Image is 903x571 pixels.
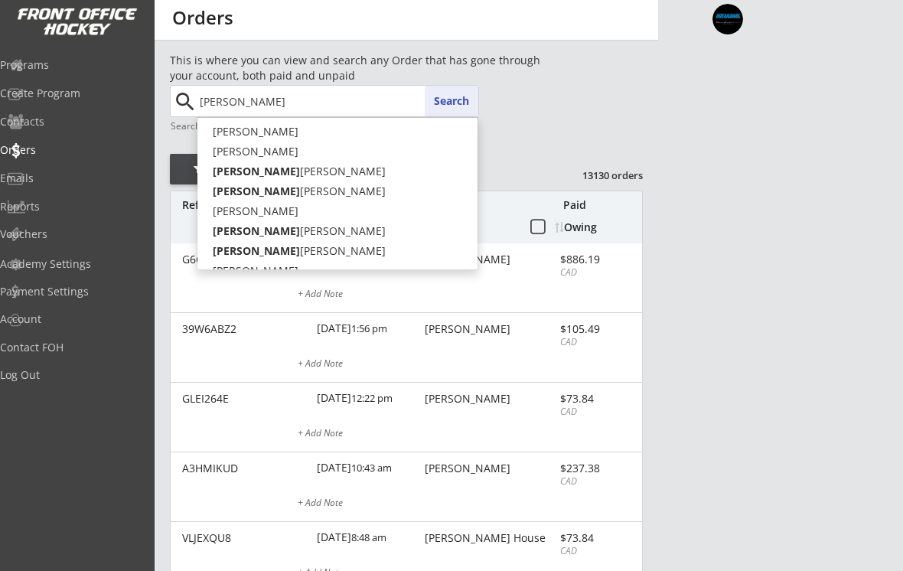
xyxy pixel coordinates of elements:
input: Start typing name... [197,86,478,116]
button: Search [425,86,478,116]
div: CAD [560,475,642,488]
div: $73.84 [560,393,642,404]
p: [PERSON_NAME] [197,241,478,261]
div: CAD [560,336,642,349]
strong: [PERSON_NAME] [213,184,300,198]
p: [PERSON_NAME] [197,162,478,181]
div: 39W6ABZ2 [182,324,308,334]
div: [DATE] [317,313,421,347]
p: [PERSON_NAME] [197,122,478,142]
div: $105.49 [560,324,642,334]
div: VLJEXQU8 [182,533,308,543]
div: Owing [555,222,643,233]
div: 13130 orders [563,168,643,182]
div: + Add Note [298,429,642,441]
strong: [PERSON_NAME] [213,243,300,258]
div: CAD [560,406,642,419]
div: $886.19 [560,254,642,265]
font: 10:43 am [351,461,392,475]
p: [PERSON_NAME] [197,142,478,162]
div: [PERSON_NAME] [425,393,556,404]
div: Reference # [182,200,307,210]
div: $237.38 [560,463,642,474]
div: CAD [560,266,642,279]
p: [PERSON_NAME] [197,261,478,281]
font: 1:56 pm [351,321,387,335]
p: [PERSON_NAME] [197,221,478,241]
div: GLEI264E [182,393,308,404]
p: [PERSON_NAME] [197,201,478,221]
div: This is where you can view and search any Order that has gone through your account, both paid and... [170,53,556,83]
div: Search by [171,121,214,131]
div: G6CKHV5U [182,254,308,265]
font: 8:48 am [351,530,386,544]
div: [PERSON_NAME] [425,254,556,265]
div: + Add Note [298,289,642,302]
div: [DATE] [317,383,421,417]
strong: [PERSON_NAME] [213,224,300,238]
div: $73.84 [560,533,642,543]
div: Organizer [426,200,559,210]
div: [PERSON_NAME] [425,324,556,334]
div: [PERSON_NAME] [425,463,556,474]
div: [DATE] [317,452,421,487]
div: Filter [170,162,257,178]
button: search [172,90,197,114]
div: [PERSON_NAME] House [425,533,556,543]
div: CAD [560,545,642,558]
div: + Add Note [298,359,642,371]
p: [PERSON_NAME] [197,181,478,201]
div: [DATE] [317,522,421,556]
div: + Add Note [298,498,642,511]
div: A3HMIKUD [182,463,308,474]
font: 12:22 pm [351,391,393,405]
div: Paid [563,200,642,210]
strong: [PERSON_NAME] [213,164,300,178]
